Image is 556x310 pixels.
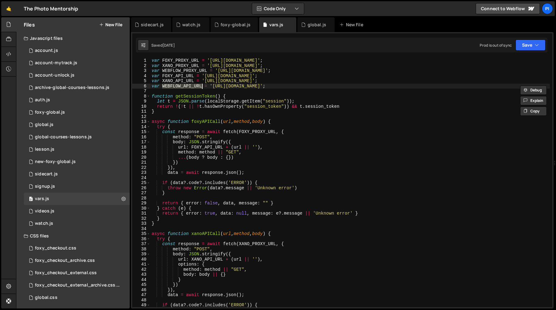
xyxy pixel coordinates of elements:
div: 35 [132,231,150,237]
button: New File [99,22,122,27]
div: 13533/38978.js [24,193,130,205]
div: foxy-global.js [221,22,251,28]
div: 44 [132,277,150,283]
div: 13533/41206.js [24,69,130,82]
div: 13 [132,119,150,124]
div: 9 [132,99,150,104]
div: 49 [132,303,150,308]
div: 30 [132,206,150,211]
div: 13533/35489.css [24,291,130,304]
div: 40 [132,257,150,262]
div: watch.js [182,22,200,28]
div: 38 [132,247,150,252]
div: 13533/34220.js [24,44,130,57]
div: Javascript files [16,32,130,44]
div: [DATE] [162,43,175,48]
div: 13533/44030.css [24,254,130,267]
div: new-foxy-global.js [35,159,76,165]
div: foxy_checkout_external_archive.css.css [35,283,120,288]
div: foxy_checkout.css [35,245,76,251]
div: 46 [132,287,150,293]
span: 0 [29,197,33,202]
div: 8 [132,94,150,99]
div: vars.js [269,22,284,28]
button: Copy [520,107,547,116]
button: Code Only [252,3,304,14]
div: 13533/39483.js [24,119,130,131]
div: 5 [132,78,150,84]
div: 28 [132,196,150,201]
div: 13533/44029.css [24,279,132,291]
div: 13533/38507.css [24,242,130,254]
div: 2 [132,63,150,69]
div: 43 [132,272,150,277]
div: 15 [132,129,150,135]
div: 27 [132,191,150,196]
div: watch.js [35,221,53,226]
div: 26 [132,186,150,191]
button: Explain [520,96,547,105]
div: global.js [35,122,53,128]
div: 13533/38747.css [24,267,130,279]
div: 13533/34034.js [24,94,130,106]
a: Connect to Webflow [476,3,540,14]
div: 47 [132,292,150,298]
a: 🤙 [1,1,16,16]
div: 25 [132,180,150,186]
div: CSS files [16,230,130,242]
div: lesson.js [35,147,54,152]
div: 42 [132,267,150,272]
div: 4 [132,73,150,79]
div: 13533/35472.js [24,143,130,156]
div: 13533/43968.js [24,82,130,94]
div: 13533/42246.js [24,205,130,217]
div: 13533/40053.js [24,156,130,168]
div: foxy-global.js [35,110,65,115]
div: 34 [132,226,150,232]
div: 13533/43446.js [24,168,130,180]
div: 41 [132,262,150,267]
div: archive-global-courses-lessons.js [35,85,109,90]
div: Prod is out of sync [480,43,512,48]
div: signup.js [35,184,55,189]
div: 22 [132,165,150,170]
div: 12 [132,114,150,119]
div: 3 [132,68,150,73]
div: 13533/34219.js [24,106,130,119]
div: The Photo Mentorship [24,5,78,12]
div: global-courses-lessons.js [35,134,92,140]
div: 11 [132,109,150,114]
div: foxy_checkout_external.css [35,270,97,276]
div: 1 [132,58,150,63]
div: 31 [132,211,150,216]
div: 39 [132,252,150,257]
div: 13533/35364.js [24,180,130,193]
div: 36 [132,237,150,242]
h2: Files [24,21,35,28]
button: Save [516,40,545,51]
div: 48 [132,298,150,303]
div: 20 [132,155,150,160]
div: 14 [132,124,150,130]
div: 23 [132,170,150,175]
div: Saved [151,43,175,48]
div: 6 [132,84,150,89]
div: vars.js [35,196,49,202]
div: account.js [35,48,58,53]
button: Debug [520,86,547,95]
div: 13533/38527.js [24,217,130,230]
div: 7 [132,89,150,94]
div: 29 [132,201,150,206]
a: Pi [542,3,553,14]
div: 13533/38628.js [24,57,130,69]
div: global.css [35,295,57,300]
div: videos.js [35,208,54,214]
div: account-mytrack.js [35,60,77,66]
div: 17 [132,140,150,145]
div: 19 [132,150,150,155]
div: 37 [132,241,150,247]
div: auth.js [35,97,50,103]
div: 24 [132,175,150,181]
div: 32 [132,216,150,221]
